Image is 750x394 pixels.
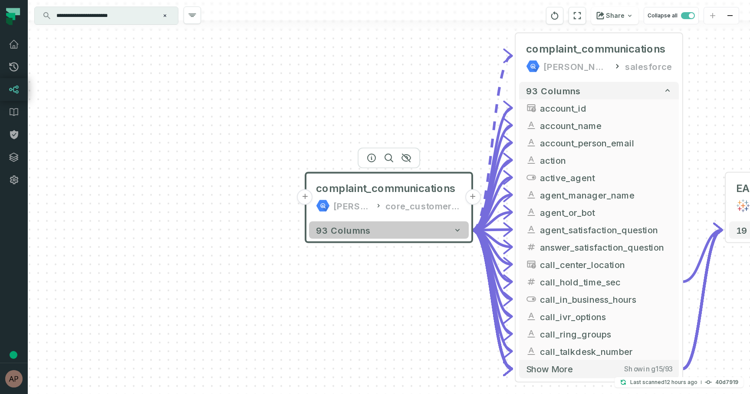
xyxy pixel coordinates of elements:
[472,178,512,230] g: Edge from d179fc379b8e5a9c24a90908d9f95fe1 to 6842023eee0952eb8569a5a3844ecc14
[543,60,609,73] div: juul-customer-service
[630,378,697,387] p: Last scanned
[519,256,679,273] button: call_center_location
[519,325,679,343] button: call_ring_groups
[10,351,17,359] div: Tooltip anchor
[316,225,371,235] span: 93 columns
[333,199,372,213] div: juul-warehouse
[385,199,462,213] div: core_customer_service
[519,291,679,308] button: call_in_business_hours
[682,230,722,369] g: Edge from 6842023eee0952eb8569a5a3844ecc14 to b6c31fe4b29fc9e4c872b723e45e9091
[526,311,536,322] span: string
[519,169,679,186] button: active_agent
[519,117,679,134] button: account_name
[526,86,581,96] span: 93 columns
[540,293,672,306] span: call_in_business_hours
[519,99,679,117] button: account_id
[519,186,679,204] button: agent_manager_name
[472,143,512,230] g: Edge from d179fc379b8e5a9c24a90908d9f95fe1 to 6842023eee0952eb8569a5a3844ecc14
[465,189,480,205] button: +
[644,7,699,24] button: Collapse all
[472,230,512,369] g: Edge from d179fc379b8e5a9c24a90908d9f95fe1 to 6842023eee0952eb8569a5a3844ecc14
[5,370,23,387] img: avatar of Aryan Siddhabathula (c)
[526,42,666,56] span: complaint_communications
[526,155,536,166] span: string
[526,277,536,287] span: float
[472,126,512,230] g: Edge from d179fc379b8e5a9c24a90908d9f95fe1 to 6842023eee0952eb8569a5a3844ecc14
[519,221,679,238] button: agent_satisfaction_question
[540,189,672,202] span: agent_manager_name
[540,345,672,358] span: call_talkdesk_number
[526,242,536,252] span: float
[472,230,512,265] g: Edge from d179fc379b8e5a9c24a90908d9f95fe1 to 6842023eee0952eb8569a5a3844ecc14
[526,190,536,200] span: string
[540,136,672,149] span: account_person_email
[472,230,512,351] g: Edge from d179fc379b8e5a9c24a90908d9f95fe1 to 6842023eee0952eb8569a5a3844ecc14
[540,258,672,271] span: call_center_location
[519,134,679,152] button: account_person_email
[540,241,672,254] span: answer_satisfaction_question
[526,172,536,183] span: boolean
[519,360,679,378] button: Show moreShowing15/93
[526,259,536,270] span: type unknown
[472,212,512,230] g: Edge from d179fc379b8e5a9c24a90908d9f95fe1 to 6842023eee0952eb8569a5a3844ecc14
[682,230,722,281] g: Edge from 6842023eee0952eb8569a5a3844ecc14 to b6c31fe4b29fc9e4c872b723e45e9091
[519,308,679,325] button: call_ivr_options
[316,182,456,195] span: complaint_communications
[625,60,672,73] div: salesforce
[664,379,697,385] relative-time: Sep 9, 2025, 11:34 PM EDT
[715,380,738,385] h4: 40d7919
[519,152,679,169] button: action
[540,275,672,288] span: call_hold_time_sec
[540,328,672,341] span: call_ring_groups
[526,120,536,131] span: string
[472,195,512,230] g: Edge from d179fc379b8e5a9c24a90908d9f95fe1 to 6842023eee0952eb8569a5a3844ecc14
[472,230,512,317] g: Edge from d179fc379b8e5a9c24a90908d9f95fe1 to 6842023eee0952eb8569a5a3844ecc14
[540,223,672,236] span: agent_satisfaction_question
[624,364,672,373] span: Showing 15 / 93
[540,102,672,115] span: account_id
[526,346,536,357] span: string
[297,189,313,205] button: +
[472,56,512,230] g: Edge from d179fc379b8e5a9c24a90908d9f95fe1 to 6842023eee0952eb8569a5a3844ecc14
[472,230,512,247] g: Edge from d179fc379b8e5a9c24a90908d9f95fe1 to 6842023eee0952eb8569a5a3844ecc14
[472,108,512,230] g: Edge from d179fc379b8e5a9c24a90908d9f95fe1 to 6842023eee0952eb8569a5a3844ecc14
[540,310,672,323] span: call_ivr_options
[540,119,672,132] span: account_name
[526,329,536,339] span: string
[472,160,512,230] g: Edge from d179fc379b8e5a9c24a90908d9f95fe1 to 6842023eee0952eb8569a5a3844ecc14
[591,7,638,24] button: Share
[519,273,679,291] button: call_hold_time_sec
[472,230,512,299] g: Edge from d179fc379b8e5a9c24a90908d9f95fe1 to 6842023eee0952eb8569a5a3844ecc14
[519,238,679,256] button: answer_satisfaction_question
[540,206,672,219] span: agent_or_bot
[526,225,536,235] span: string
[526,138,536,148] span: string
[526,207,536,218] span: string
[721,7,739,24] button: zoom out
[615,377,743,387] button: Last scanned[DATE] 11:34:11 PM40d7919
[526,103,536,113] span: type unknown
[161,11,169,20] button: Clear search query
[472,230,512,334] g: Edge from d179fc379b8e5a9c24a90908d9f95fe1 to 6842023eee0952eb8569a5a3844ecc14
[540,171,672,184] span: active_agent
[472,230,512,282] g: Edge from d179fc379b8e5a9c24a90908d9f95fe1 to 6842023eee0952eb8569a5a3844ecc14
[540,154,672,167] span: action
[526,364,573,374] span: Show more
[519,204,679,221] button: agent_or_bot
[519,343,679,360] button: call_talkdesk_number
[526,294,536,305] span: boolean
